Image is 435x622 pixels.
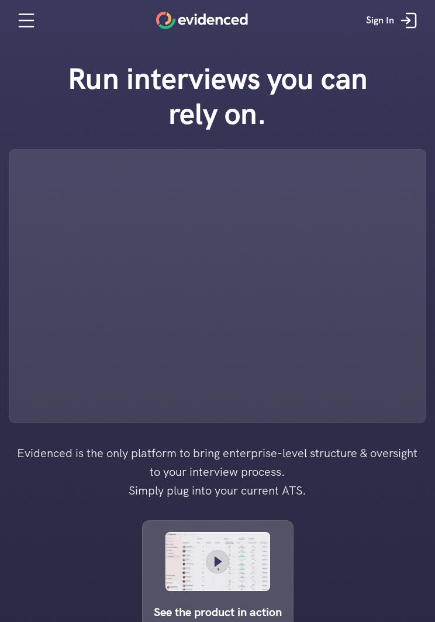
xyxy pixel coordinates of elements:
p: See the product in action [154,603,282,621]
h1: Run interviews you can rely on. [51,61,384,132]
h4: Evidenced is the only platform to bring enterprise-level structure & oversight to your interview ... [11,444,424,500]
p: Sign In [366,13,394,28]
a: Sign In [357,3,429,38]
a: Home [156,12,248,29]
